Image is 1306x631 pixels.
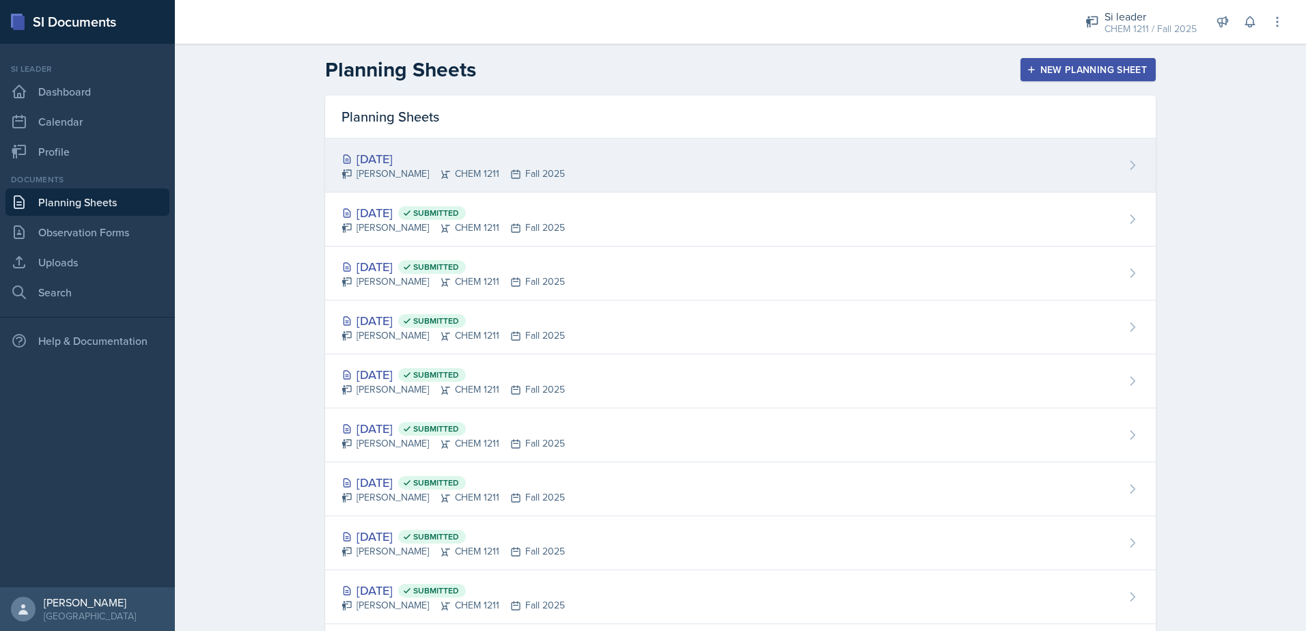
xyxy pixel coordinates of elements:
[413,208,459,219] span: Submitted
[342,581,565,600] div: [DATE]
[413,585,459,596] span: Submitted
[342,221,565,235] div: [PERSON_NAME] CHEM 1211 Fall 2025
[325,462,1156,516] a: [DATE] Submitted [PERSON_NAME]CHEM 1211Fall 2025
[325,247,1156,300] a: [DATE] Submitted [PERSON_NAME]CHEM 1211Fall 2025
[1029,64,1147,75] div: New Planning Sheet
[325,516,1156,570] a: [DATE] Submitted [PERSON_NAME]CHEM 1211Fall 2025
[342,150,565,168] div: [DATE]
[5,138,169,165] a: Profile
[325,408,1156,462] a: [DATE] Submitted [PERSON_NAME]CHEM 1211Fall 2025
[342,419,565,438] div: [DATE]
[342,275,565,289] div: [PERSON_NAME] CHEM 1211 Fall 2025
[44,609,136,623] div: [GEOGRAPHIC_DATA]
[325,570,1156,624] a: [DATE] Submitted [PERSON_NAME]CHEM 1211Fall 2025
[342,527,565,546] div: [DATE]
[325,139,1156,193] a: [DATE] [PERSON_NAME]CHEM 1211Fall 2025
[5,219,169,246] a: Observation Forms
[5,78,169,105] a: Dashboard
[413,369,459,380] span: Submitted
[5,327,169,354] div: Help & Documentation
[5,249,169,276] a: Uploads
[44,595,136,609] div: [PERSON_NAME]
[342,436,565,451] div: [PERSON_NAME] CHEM 1211 Fall 2025
[413,531,459,542] span: Submitted
[5,173,169,186] div: Documents
[1104,8,1197,25] div: Si leader
[342,490,565,505] div: [PERSON_NAME] CHEM 1211 Fall 2025
[342,167,565,181] div: [PERSON_NAME] CHEM 1211 Fall 2025
[342,365,565,384] div: [DATE]
[325,57,476,82] h2: Planning Sheets
[325,300,1156,354] a: [DATE] Submitted [PERSON_NAME]CHEM 1211Fall 2025
[5,108,169,135] a: Calendar
[413,423,459,434] span: Submitted
[1104,22,1197,36] div: CHEM 1211 / Fall 2025
[342,311,565,330] div: [DATE]
[342,382,565,397] div: [PERSON_NAME] CHEM 1211 Fall 2025
[342,328,565,343] div: [PERSON_NAME] CHEM 1211 Fall 2025
[342,598,565,613] div: [PERSON_NAME] CHEM 1211 Fall 2025
[342,544,565,559] div: [PERSON_NAME] CHEM 1211 Fall 2025
[5,188,169,216] a: Planning Sheets
[342,204,565,222] div: [DATE]
[5,63,169,75] div: Si leader
[413,262,459,272] span: Submitted
[325,193,1156,247] a: [DATE] Submitted [PERSON_NAME]CHEM 1211Fall 2025
[1020,58,1156,81] button: New Planning Sheet
[325,354,1156,408] a: [DATE] Submitted [PERSON_NAME]CHEM 1211Fall 2025
[325,96,1156,139] div: Planning Sheets
[413,477,459,488] span: Submitted
[5,279,169,306] a: Search
[342,473,565,492] div: [DATE]
[413,315,459,326] span: Submitted
[342,257,565,276] div: [DATE]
